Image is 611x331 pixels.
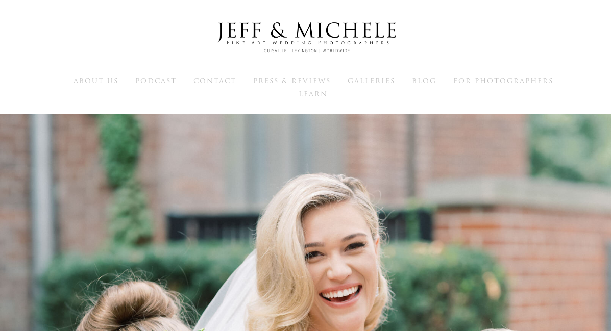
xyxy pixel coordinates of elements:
[453,76,553,86] span: For Photographers
[299,89,328,98] a: Learn
[193,76,236,85] a: Contact
[135,76,177,86] span: Podcast
[253,76,331,85] a: Press & Reviews
[299,89,328,99] span: Learn
[74,76,118,85] a: About Us
[193,76,236,86] span: Contact
[135,76,177,85] a: Podcast
[74,76,118,86] span: About Us
[412,76,436,86] span: Blog
[348,76,395,85] a: Galleries
[453,76,553,85] a: For Photographers
[253,76,331,86] span: Press & Reviews
[204,13,408,63] img: Louisville Wedding Photographers - Jeff & Michele Wedding Photographers
[412,76,436,85] a: Blog
[348,76,395,86] span: Galleries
